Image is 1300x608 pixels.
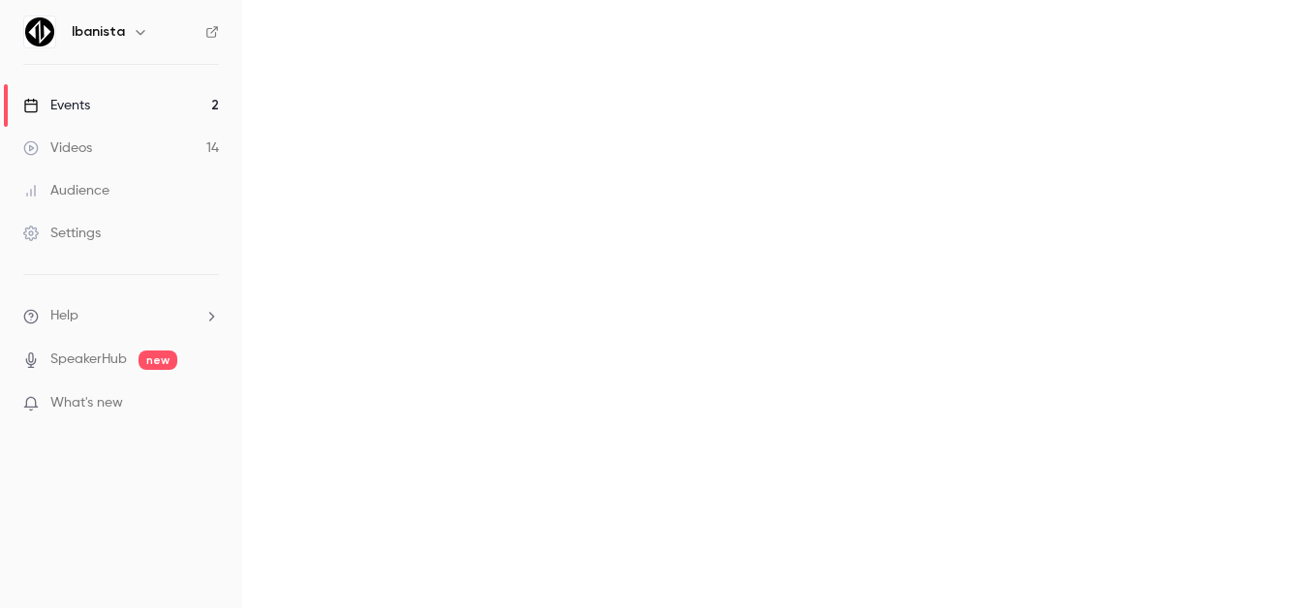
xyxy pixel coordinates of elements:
div: Audience [23,181,109,200]
span: new [139,350,177,370]
div: Events [23,96,90,115]
a: SpeakerHub [50,350,127,370]
li: help-dropdown-opener [23,306,219,326]
img: Ibanista [24,16,55,47]
div: Settings [23,224,101,243]
span: What's new [50,393,123,413]
span: Help [50,306,78,326]
h6: Ibanista [72,22,125,42]
div: Videos [23,138,92,158]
